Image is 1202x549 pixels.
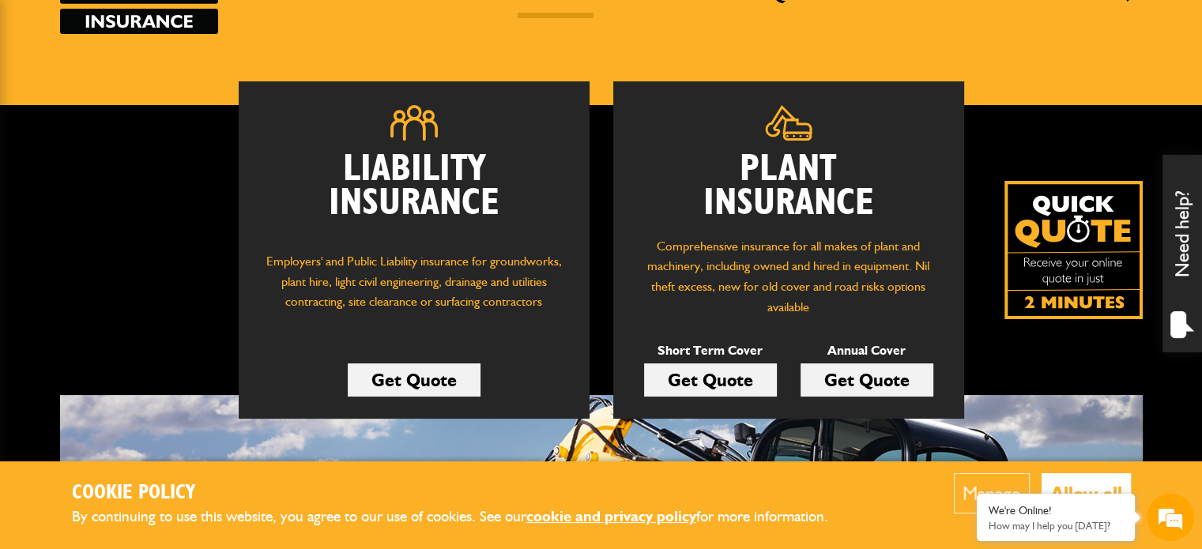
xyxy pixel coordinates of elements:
button: Allow all [1042,473,1131,513]
p: Employers' and Public Liability insurance for groundworks, plant hire, light civil engineering, d... [262,251,566,327]
p: Short Term Cover [644,340,777,361]
h2: Cookie Policy [72,481,854,506]
p: Comprehensive insurance for all makes of plant and machinery, including owned and hired in equipm... [637,236,940,317]
a: cookie and privacy policy [526,507,696,525]
div: Need help? [1162,155,1202,352]
a: Get Quote [644,363,777,397]
p: How may I help you today? [989,520,1123,532]
h2: Plant Insurance [637,152,940,220]
textarea: Type your message and hit 'Enter' [21,286,288,416]
img: Quick Quote [1004,181,1143,319]
h2: Liability Insurance [262,152,566,236]
input: Enter your phone number [21,239,288,274]
div: Minimize live chat window [259,8,297,46]
input: Enter your last name [21,146,288,181]
em: Start Chat [215,430,287,451]
div: We're Online! [989,504,1123,517]
p: By continuing to use this website, you agree to our use of cookies. See our for more information. [72,505,854,529]
a: Get Quote [348,363,480,397]
div: Chat with us now [82,88,266,109]
a: Get Quote [801,363,933,397]
input: Enter your email address [21,193,288,227]
a: Get your insurance quote isn just 2-minutes [1004,181,1143,319]
p: Annual Cover [801,340,933,361]
button: Manage [954,473,1030,513]
img: d_20077148190_company_1631870298795_20077148190 [27,88,66,110]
